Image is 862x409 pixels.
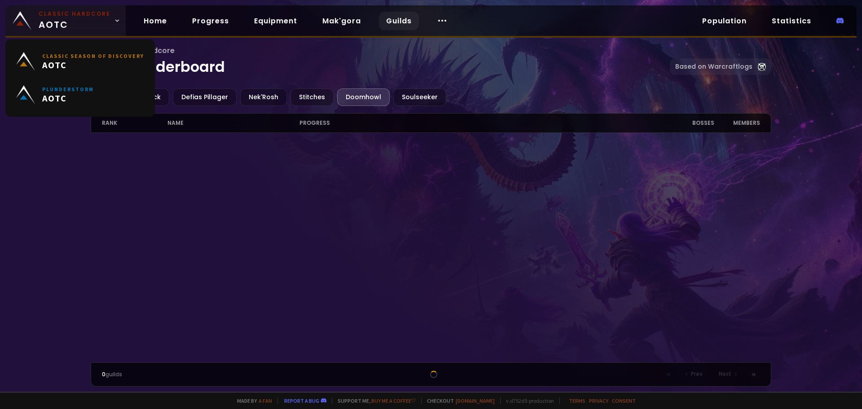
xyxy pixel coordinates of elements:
div: guilds [102,370,267,378]
span: Support me, [332,397,416,404]
a: PlunderstormAOTC [11,78,150,111]
small: Classic Hardcore [39,10,110,18]
div: Bosses [661,114,714,132]
span: AOTC [42,59,144,70]
span: 0 [102,370,106,378]
a: a fan [259,397,272,404]
span: v. d752d5 - production [500,397,554,404]
div: Nek'Rosh [240,88,287,106]
a: Terms [569,397,585,404]
a: Population [695,12,754,30]
a: Classic Season of DiscoveryAOTC [11,45,150,78]
small: Plunderstorm [42,86,94,92]
span: AOTC [39,10,110,31]
span: Prev [691,370,703,378]
div: rank [102,114,168,132]
a: Progress [185,12,236,30]
a: Statistics [765,12,818,30]
a: Home [136,12,174,30]
h1: Guild leaderboard [91,45,670,78]
span: Wow Classic Hardcore [91,45,670,56]
a: Privacy [589,397,608,404]
div: Doomhowl [337,88,390,106]
img: Warcraftlog [758,63,766,71]
span: Made by [232,397,272,404]
a: [DOMAIN_NAME] [456,397,495,404]
a: Based on Warcraftlogs [670,58,771,75]
small: Classic Season of Discovery [42,53,144,59]
a: Mak'gora [315,12,368,30]
div: name [167,114,299,132]
span: Next [719,370,731,378]
div: members [714,114,761,132]
a: Consent [612,397,636,404]
a: Equipment [247,12,304,30]
a: Report a bug [284,397,319,404]
span: Checkout [421,397,495,404]
div: Soulseeker [393,88,446,106]
div: progress [299,114,662,132]
a: Classic HardcoreAOTC [5,5,126,36]
a: Buy me a coffee [371,397,416,404]
div: Defias Pillager [173,88,237,106]
a: Guilds [379,12,419,30]
div: Stitches [290,88,334,106]
span: AOTC [42,92,94,104]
